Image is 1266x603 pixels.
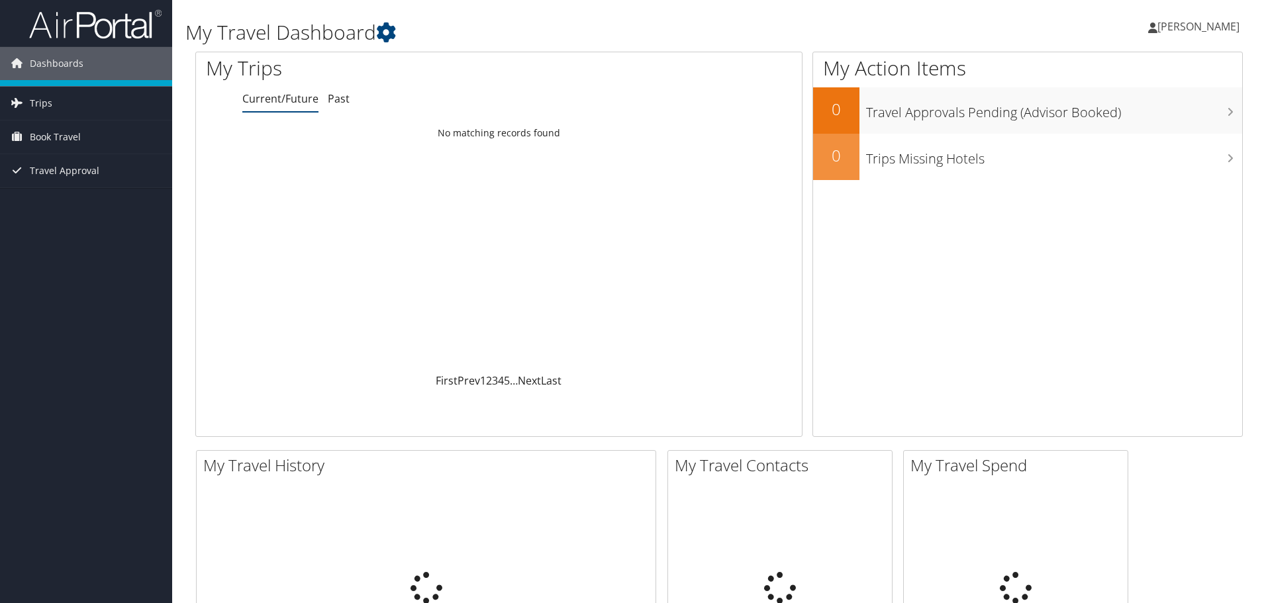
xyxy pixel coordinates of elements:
span: Book Travel [30,120,81,154]
a: Prev [458,373,480,388]
h2: 0 [813,98,859,120]
h3: Travel Approvals Pending (Advisor Booked) [866,97,1242,122]
a: 0Travel Approvals Pending (Advisor Booked) [813,87,1242,134]
h1: My Travel Dashboard [185,19,897,46]
span: [PERSON_NAME] [1157,19,1240,34]
a: First [436,373,458,388]
a: 1 [480,373,486,388]
td: No matching records found [196,121,802,145]
a: Past [328,91,350,106]
a: Current/Future [242,91,318,106]
h2: My Travel Spend [910,454,1128,477]
h2: 0 [813,144,859,167]
h3: Trips Missing Hotels [866,143,1242,168]
h1: My Action Items [813,54,1242,82]
h1: My Trips [206,54,540,82]
span: Dashboards [30,47,83,80]
img: airportal-logo.png [29,9,162,40]
a: Next [518,373,541,388]
a: Last [541,373,561,388]
span: Travel Approval [30,154,99,187]
a: 2 [486,373,492,388]
a: [PERSON_NAME] [1148,7,1253,46]
span: … [510,373,518,388]
a: 5 [504,373,510,388]
span: Trips [30,87,52,120]
h2: My Travel History [203,454,656,477]
h2: My Travel Contacts [675,454,892,477]
a: 0Trips Missing Hotels [813,134,1242,180]
a: 3 [492,373,498,388]
a: 4 [498,373,504,388]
